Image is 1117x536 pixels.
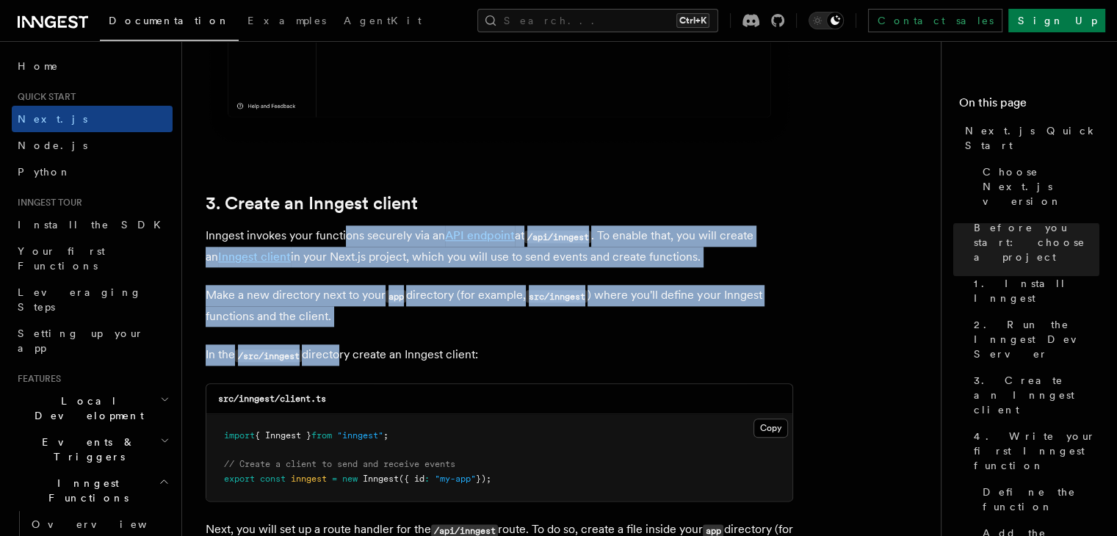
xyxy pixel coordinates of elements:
span: // Create a client to send and receive events [224,459,455,469]
h4: On this page [959,94,1099,117]
a: API endpoint [445,228,515,242]
code: /src/inngest [235,350,302,362]
button: Copy [753,419,788,438]
a: 3. Create an Inngest client [206,193,418,214]
span: "my-app" [435,474,476,484]
span: "inngest" [337,430,383,441]
span: Events & Triggers [12,435,160,464]
a: 2. Run the Inngest Dev Server [968,311,1099,367]
a: Home [12,53,173,79]
span: Local Development [12,394,160,423]
span: ({ id [399,474,424,484]
a: Python [12,159,173,185]
a: 1. Install Inngest [968,270,1099,311]
span: Install the SDK [18,219,170,231]
a: Install the SDK [12,211,173,238]
span: Setting up your app [18,327,144,354]
a: Before you start: choose a project [968,214,1099,270]
a: Define the function [977,479,1099,520]
span: }); [476,474,491,484]
a: 3. Create an Inngest client [968,367,1099,423]
span: Node.js [18,140,87,151]
span: const [260,474,286,484]
span: Inngest tour [12,197,82,209]
button: Search...Ctrl+K [477,9,718,32]
span: new [342,474,358,484]
span: ; [383,430,388,441]
span: = [332,474,337,484]
span: 2. Run the Inngest Dev Server [974,317,1099,361]
span: Inngest [363,474,399,484]
span: from [311,430,332,441]
a: Choose Next.js version [977,159,1099,214]
span: export [224,474,255,484]
a: Your first Functions [12,238,173,279]
span: Documentation [109,15,230,26]
span: Examples [247,15,326,26]
p: In the directory create an Inngest client: [206,344,793,366]
span: AgentKit [344,15,422,26]
a: Next.js Quick Start [959,117,1099,159]
span: 3. Create an Inngest client [974,373,1099,417]
button: Toggle dark mode [809,12,844,29]
span: Choose Next.js version [983,164,1099,209]
span: 4. Write your first Inngest function [974,429,1099,473]
span: Next.js Quick Start [965,123,1099,153]
span: Python [18,166,71,178]
span: Before you start: choose a project [974,220,1099,264]
a: Next.js [12,106,173,132]
span: { Inngest } [255,430,311,441]
kbd: Ctrl+K [676,13,709,28]
a: Setting up your app [12,320,173,361]
span: Inngest Functions [12,476,159,505]
a: Sign Up [1008,9,1105,32]
span: import [224,430,255,441]
span: Next.js [18,113,87,125]
span: Overview [32,518,183,530]
a: Leveraging Steps [12,279,173,320]
span: Leveraging Steps [18,286,142,313]
a: Examples [239,4,335,40]
button: Local Development [12,388,173,429]
span: Features [12,373,61,385]
a: AgentKit [335,4,430,40]
a: 4. Write your first Inngest function [968,423,1099,479]
p: Make a new directory next to your directory (for example, ) where you'll define your Inngest func... [206,285,793,327]
button: Events & Triggers [12,429,173,470]
p: Inngest invokes your functions securely via an at . To enable that, you will create an in your Ne... [206,225,793,267]
span: Your first Functions [18,245,105,272]
span: Home [18,59,59,73]
code: src/inngest [526,290,588,303]
span: 1. Install Inngest [974,276,1099,305]
button: Inngest Functions [12,470,173,511]
a: Contact sales [868,9,1002,32]
span: Define the function [983,485,1099,514]
code: src/inngest/client.ts [218,394,326,404]
span: : [424,474,430,484]
code: /api/inngest [524,231,591,243]
a: Documentation [100,4,239,41]
span: inngest [291,474,327,484]
a: Inngest client [218,250,291,264]
code: app [386,290,406,303]
span: Quick start [12,91,76,103]
a: Node.js [12,132,173,159]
